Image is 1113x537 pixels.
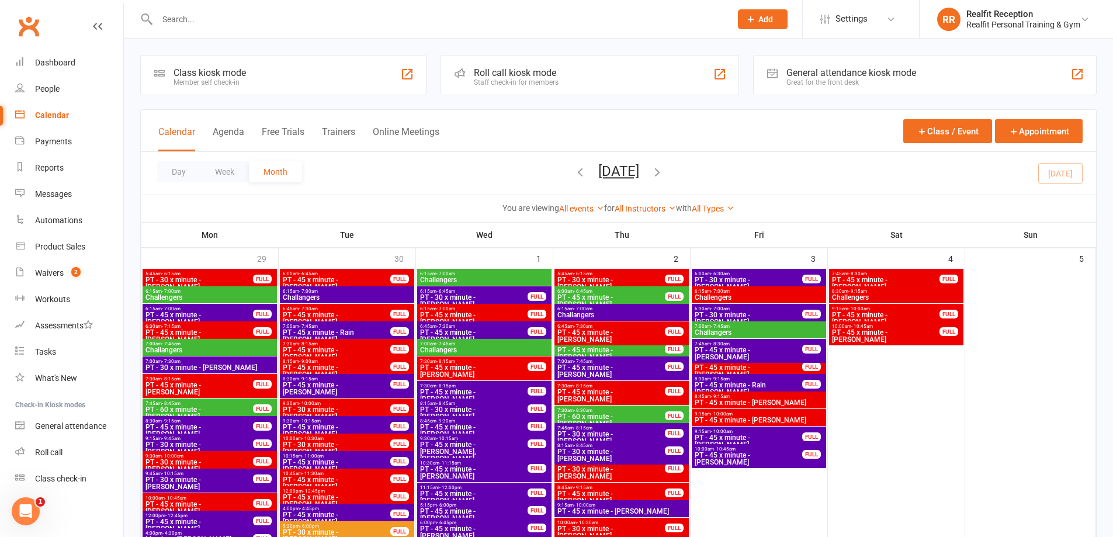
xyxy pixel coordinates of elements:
span: 7:30am [557,408,665,413]
span: 8:15am [557,443,665,448]
span: - 8:15am [299,341,318,347]
span: PT - 30 x minute - [PERSON_NAME] [557,276,665,290]
span: PT - 45 x minute - [PERSON_NAME] [419,329,528,343]
span: 9:30am [282,401,391,406]
span: 10:30am [419,460,528,466]
span: 8:45am [694,394,824,399]
span: 9:30am [419,436,528,441]
div: What's New [35,373,77,383]
div: FULL [528,404,546,413]
span: 6:15am [694,289,824,294]
span: 5:45am [145,271,254,276]
span: - 10:00am [848,306,870,311]
span: PT - 45 x minute - [PERSON_NAME] [694,364,803,378]
div: Tasks [35,347,56,356]
div: 3 [811,248,827,268]
div: FULL [802,275,821,283]
span: - 8:45am [574,443,592,448]
span: PT - 45 x minute - [PERSON_NAME] [419,466,528,480]
span: PT - 30 x minute - [PERSON_NAME] [145,459,254,473]
span: PT - 45 x minute - [PERSON_NAME] [419,364,528,378]
div: FULL [528,310,546,318]
div: FULL [939,310,958,318]
span: PT - 60 x minute - [PERSON_NAME] [557,413,665,427]
div: FULL [390,362,409,371]
span: - 6:45am [436,289,455,294]
span: PT - 45 x minute - [PERSON_NAME] [831,329,940,343]
div: FULL [253,439,272,448]
span: 7:00am [145,341,275,347]
span: - 10:45am [714,446,736,452]
span: PT - 30 x minute - [PERSON_NAME] [419,406,528,420]
span: PT - 30 x minute - [PERSON_NAME] [419,294,528,308]
span: 10:00am [831,324,940,329]
span: 9:15am [145,436,254,441]
div: FULL [253,422,272,431]
div: FULL [390,439,409,448]
span: - 7:00am [436,306,455,311]
div: Waivers [35,268,64,278]
span: PT - 45 x minute - [PERSON_NAME] [282,311,391,325]
span: - 8:45am [162,401,181,406]
span: 7:45am [145,401,254,406]
span: PT - 30 x minute - [PERSON_NAME] [282,441,391,455]
span: Add [758,15,773,24]
div: FULL [390,345,409,354]
span: 10:15am [282,453,391,459]
button: Free Trials [262,126,304,151]
span: 6:45am [557,324,665,329]
div: FULL [253,275,272,283]
span: PT - 45 x minute - [PERSON_NAME] [694,347,803,361]
div: FULL [253,327,272,336]
span: - 7:30am [299,306,318,311]
th: Thu [553,223,691,247]
span: - 8:15am [574,425,592,431]
span: PT - 45 x minute - [PERSON_NAME] [282,347,391,361]
div: FULL [528,387,546,396]
button: Week [200,161,249,182]
div: FULL [390,310,409,318]
span: PT - 45 x minute - [PERSON_NAME] [419,389,528,403]
span: 7:30am [419,383,528,389]
button: Class / Event [903,119,992,143]
button: [DATE] [598,163,639,179]
span: 9:15am [831,306,940,311]
span: PT - 45 x minute - [PERSON_NAME] [557,364,665,378]
span: PT - 45 x minute - [PERSON_NAME] [282,459,391,473]
span: Challengers [694,294,824,301]
span: PT - 30 x minute - [PERSON_NAME] [694,311,803,325]
div: People [35,84,60,93]
div: FULL [528,292,546,301]
span: - 7:30am [574,324,592,329]
span: 10:00am [282,436,391,441]
span: 6:00am [557,289,665,294]
a: All Types [692,204,734,213]
a: Workouts [15,286,123,313]
button: Month [249,161,302,182]
span: 6:15am [419,306,528,311]
div: 1 [536,248,553,268]
span: PT - 30 x minute - [PERSON_NAME] [557,466,665,480]
span: 9:30am [282,418,391,424]
span: PT - 45 x minute - [PERSON_NAME] [694,452,803,466]
div: FULL [253,404,272,413]
span: - 6:45am [574,289,592,294]
span: 7:00am [282,324,391,329]
a: General attendance kiosk mode [15,413,123,439]
th: Mon [141,223,279,247]
div: FULL [665,387,684,396]
span: PT - 45 x minute - [PERSON_NAME] [557,329,665,343]
span: - 7:00am [162,306,181,311]
span: 8:30am [694,376,803,382]
span: - 10:30am [302,436,324,441]
span: 7:45am [557,425,665,431]
span: PT - 45 x minute - [PERSON_NAME] [282,364,391,378]
span: 7:30am [145,376,254,382]
button: Trainers [322,126,355,151]
span: - 11:15am [439,460,461,466]
iframe: Intercom live chat [12,497,40,525]
a: What's New [15,365,123,392]
span: Challengers [419,276,549,283]
span: 9:45am [145,471,254,476]
div: FULL [665,446,684,455]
